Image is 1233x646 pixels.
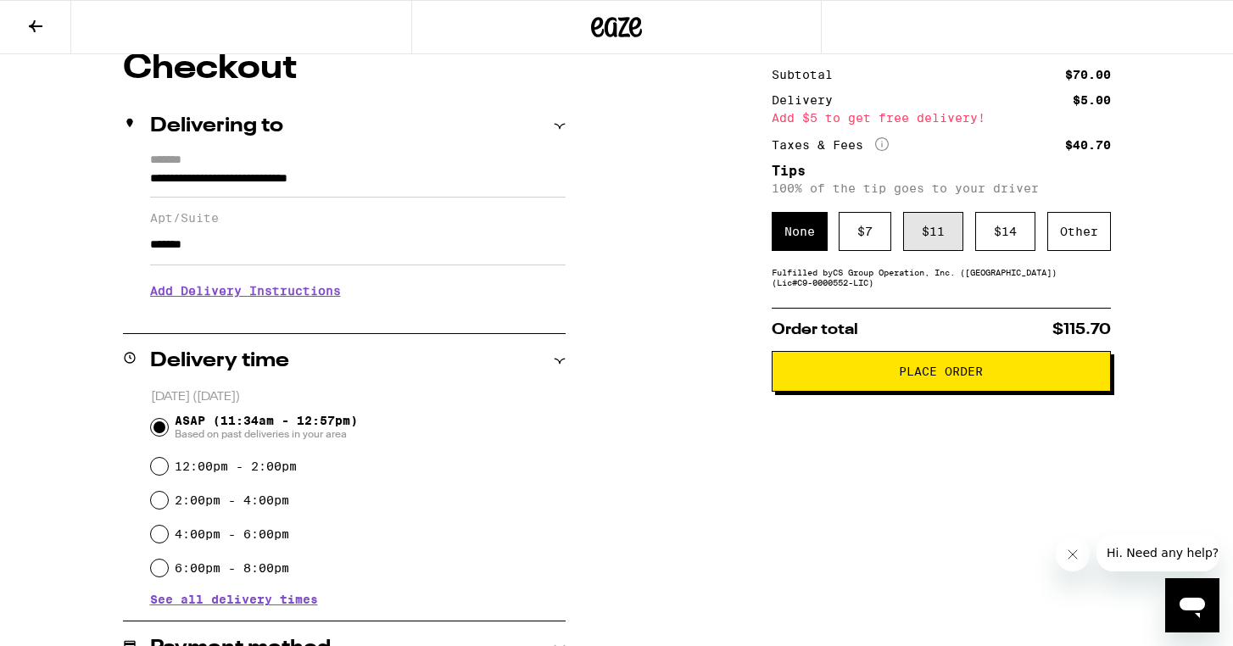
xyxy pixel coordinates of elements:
div: $40.70 [1065,139,1111,151]
div: Add $5 to get free delivery! [772,112,1111,124]
p: [DATE] ([DATE]) [151,389,566,405]
h2: Delivering to [150,116,283,136]
div: Other [1047,212,1111,251]
p: 100% of the tip goes to your driver [772,181,1111,195]
button: See all delivery times [150,593,318,605]
label: 2:00pm - 4:00pm [175,493,289,507]
div: $5.00 [1073,94,1111,106]
span: Place Order [899,365,983,377]
p: We'll contact you at [PHONE_NUMBER] when we arrive [150,310,566,324]
span: ASAP (11:34am - 12:57pm) [175,414,358,441]
span: $115.70 [1052,322,1111,337]
div: Subtotal [772,69,845,81]
span: Based on past deliveries in your area [175,427,358,441]
div: None [772,212,828,251]
label: Apt/Suite [150,211,566,225]
div: Delivery [772,94,845,106]
label: 6:00pm - 8:00pm [175,561,289,575]
iframe: Close message [1056,537,1090,571]
h3: Add Delivery Instructions [150,271,566,310]
h5: Tips [772,164,1111,178]
div: $ 14 [975,212,1035,251]
h2: Delivery time [150,351,289,371]
iframe: Message from company [1096,534,1219,571]
div: $70.00 [1065,69,1111,81]
div: Fulfilled by CS Group Operation, Inc. ([GEOGRAPHIC_DATA]) (Lic# C9-0000552-LIC ) [772,267,1111,287]
iframe: Button to launch messaging window [1165,578,1219,632]
label: 4:00pm - 6:00pm [175,527,289,541]
div: Taxes & Fees [772,137,889,153]
div: $ 7 [839,212,891,251]
button: Place Order [772,351,1111,392]
span: Order total [772,322,858,337]
h1: Checkout [123,52,566,86]
div: $ 11 [903,212,963,251]
label: 12:00pm - 2:00pm [175,459,297,473]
